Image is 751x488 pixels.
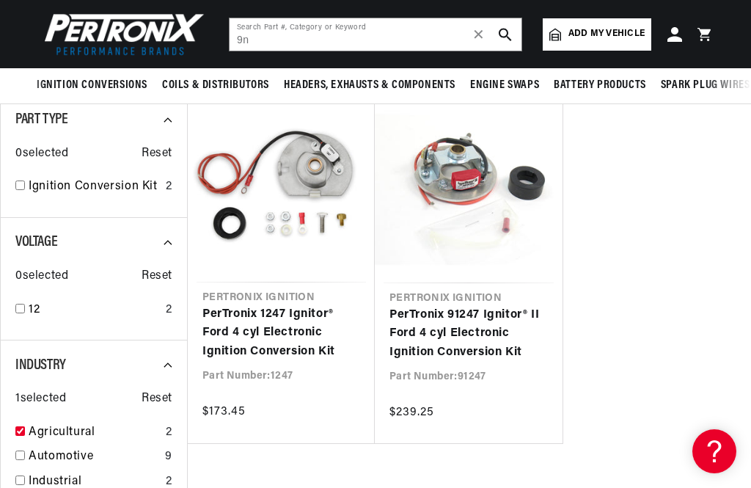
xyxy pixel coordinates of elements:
img: Pertronix [37,9,205,59]
input: Search Part #, Category or Keyword [230,18,521,51]
a: Ignition Conversion Kit [29,178,160,197]
span: Reset [142,145,172,164]
summary: Headers, Exhausts & Components [276,68,463,103]
span: 0 selected [15,145,68,164]
a: PerTronix 91247 Ignitor® II Ford 4 cyl Electronic Ignition Conversion Kit [389,306,548,363]
summary: Coils & Distributors [155,68,276,103]
span: Coils & Distributors [162,78,269,93]
a: Agricultural [29,423,160,443]
a: PerTronix 1247 Ignitor® Ford 4 cyl Electronic Ignition Conversion Kit [202,305,360,362]
summary: Engine Swaps [463,68,546,103]
div: 2 [166,301,172,320]
span: Voltage [15,235,57,250]
span: Headers, Exhausts & Components [284,78,455,93]
span: Part Type [15,112,67,127]
summary: Battery Products [546,68,653,103]
span: 1 selected [15,390,66,409]
span: Battery Products [554,78,646,93]
a: Automotive [29,448,159,467]
span: Spark Plug Wires [661,78,750,93]
div: 2 [166,178,172,197]
div: 9 [165,448,172,467]
button: search button [489,18,521,51]
span: Add my vehicle [568,27,645,41]
span: Reset [142,267,172,286]
span: Industry [15,358,66,373]
a: Add my vehicle [543,18,651,51]
span: Reset [142,390,172,409]
span: Ignition Conversions [37,78,147,93]
summary: Ignition Conversions [37,68,155,103]
div: 2 [166,423,172,443]
span: Engine Swaps [470,78,539,93]
a: 12 [29,301,160,320]
span: 0 selected [15,267,68,286]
